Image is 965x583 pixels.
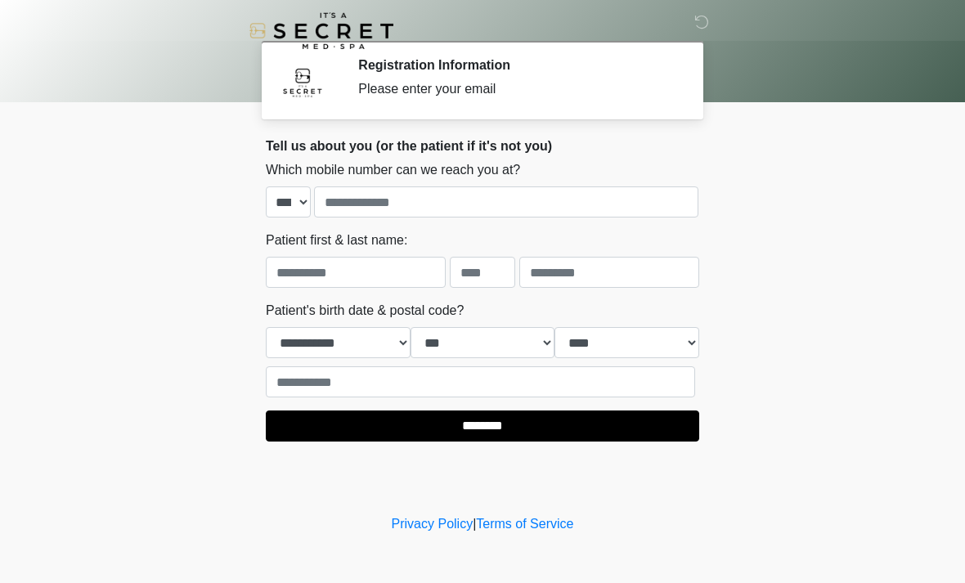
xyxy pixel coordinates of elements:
[249,12,393,49] img: It's A Secret Med Spa Logo
[278,57,327,106] img: Agent Avatar
[392,517,474,531] a: Privacy Policy
[266,138,699,154] h2: Tell us about you (or the patient if it's not you)
[266,160,520,180] label: Which mobile number can we reach you at?
[473,517,476,531] a: |
[476,517,573,531] a: Terms of Service
[358,79,675,99] div: Please enter your email
[266,231,407,250] label: Patient first & last name:
[358,57,675,73] h2: Registration Information
[266,301,464,321] label: Patient's birth date & postal code?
